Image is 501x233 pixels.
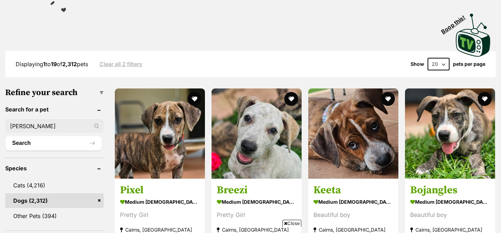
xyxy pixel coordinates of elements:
h3: Pixel [120,184,200,197]
button: favourite [478,92,492,106]
a: Dogs (2,312) [5,193,104,208]
img: Bojangles - Mixed breed Dog [405,88,495,179]
div: Beautiful boy [410,211,490,220]
header: Species [5,165,104,171]
span: Show [411,61,424,67]
strong: 2,312 [62,61,77,68]
div: Pretty Girl [120,211,200,220]
a: Clear all 2 filters [100,61,142,67]
a: Other Pets (394) [5,209,104,223]
div: Beautiful boy [313,211,393,220]
span: Boop this! [440,10,472,35]
a: Boop this! [456,7,491,58]
img: Breezi - Mixed breed Dog [212,88,302,179]
button: Search [5,136,102,150]
button: favourite [284,92,298,106]
label: pets per page [453,61,485,67]
img: Pixel - Mixed breed Dog [115,88,205,179]
div: Pretty Girl [217,211,296,220]
header: Search for a pet [5,106,104,112]
h3: Breezi [217,184,296,197]
strong: 1 [43,61,46,68]
strong: medium [DEMOGRAPHIC_DATA] Dog [410,197,490,207]
strong: medium [DEMOGRAPHIC_DATA] Dog [120,197,200,207]
strong: 19 [51,61,57,68]
strong: medium [DEMOGRAPHIC_DATA] Dog [217,197,296,207]
h3: Refine your search [5,88,104,98]
button: favourite [188,92,201,106]
strong: medium [DEMOGRAPHIC_DATA] Dog [313,197,393,207]
button: favourite [381,92,395,106]
span: Displaying to of pets [16,61,88,68]
img: PetRescue TV logo [456,14,491,57]
h3: Keeta [313,184,393,197]
h3: Bojangles [410,184,490,197]
span: Close [283,220,301,227]
a: Cats (4,216) [5,178,104,193]
img: Keeta - Mixed breed Dog [308,88,398,179]
input: Toby [5,119,104,133]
